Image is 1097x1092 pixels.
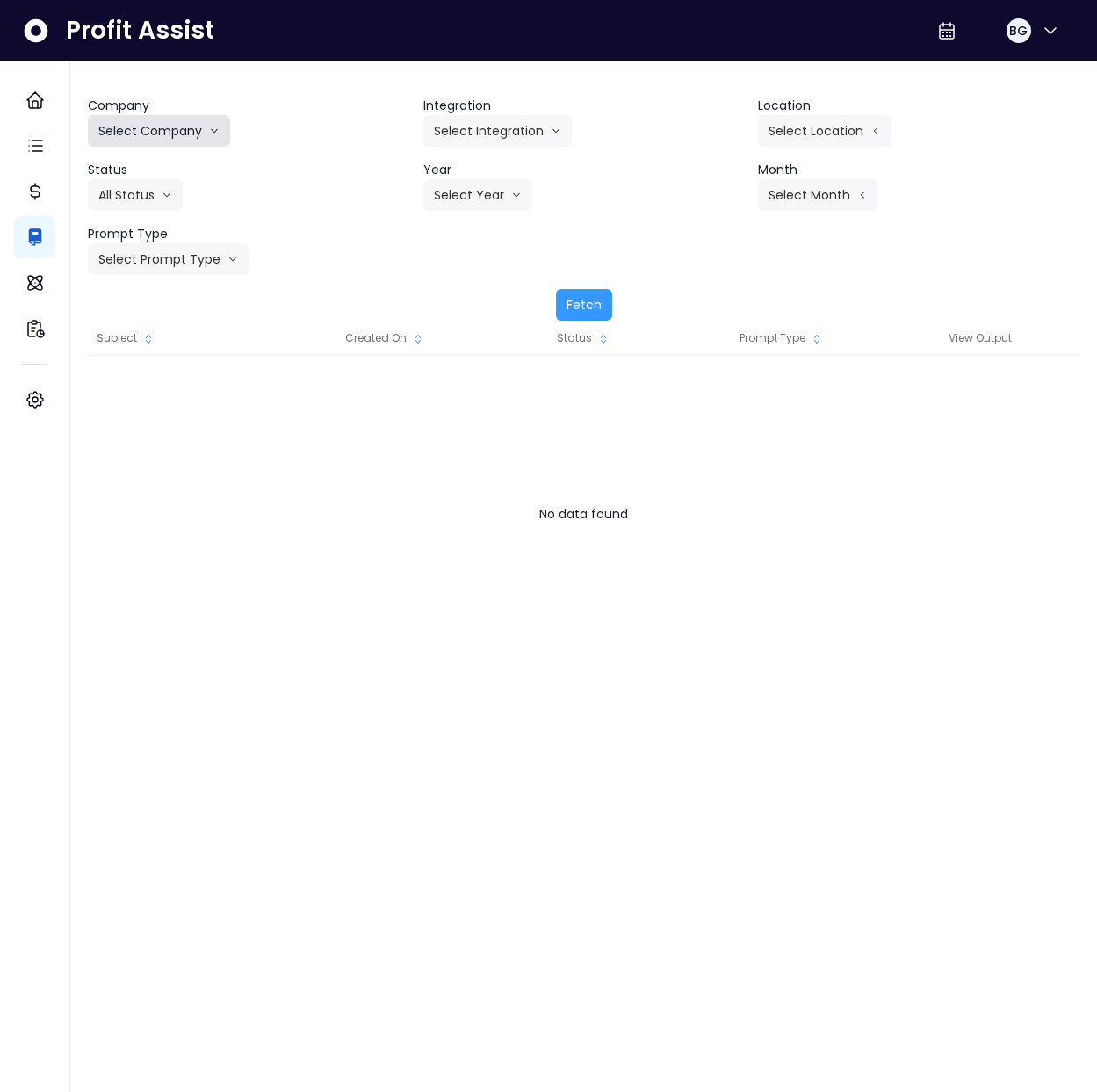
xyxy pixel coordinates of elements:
[551,122,561,140] svg: arrow down line
[286,321,485,356] div: Created On
[88,243,249,275] button: Select Prompt Typearrow down line
[511,186,522,204] svg: arrow down line
[209,122,220,140] svg: arrow down line
[1009,22,1028,40] span: BG
[88,161,409,179] header: Status
[88,97,409,115] header: Company
[423,115,572,147] button: Select Integrationarrow down line
[88,496,1079,532] div: No data found
[411,332,425,346] svg: sort
[870,122,881,140] svg: arrow left line
[423,179,532,211] button: Select Yeararrow down line
[162,186,172,204] svg: arrow down line
[758,115,891,147] button: Select Locationarrow left line
[881,321,1079,356] div: View Output
[88,115,230,147] button: Select Companyarrow down line
[556,289,612,321] button: Fetch
[758,179,878,211] button: Select Montharrow left line
[758,161,1079,179] header: Month
[66,15,214,47] span: Profit Assist
[596,332,610,346] svg: sort
[682,321,881,356] div: Prompt Type
[141,332,155,346] svg: sort
[88,321,285,356] div: Subject
[88,179,183,211] button: All Statusarrow down line
[810,332,824,346] svg: sort
[423,97,745,115] header: Integration
[423,161,745,179] header: Year
[88,225,409,243] header: Prompt Type
[857,186,868,204] svg: arrow left line
[227,250,238,268] svg: arrow down line
[485,321,683,356] div: Status
[758,97,1079,115] header: Location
